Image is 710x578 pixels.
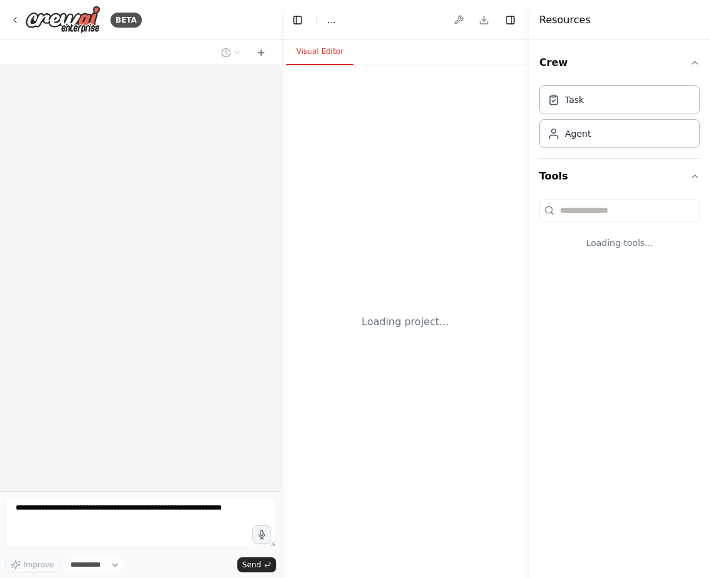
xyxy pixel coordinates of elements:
img: Logo [25,6,100,34]
button: Improve [5,557,60,573]
button: Send [237,557,276,572]
button: Click to speak your automation idea [252,525,271,544]
div: Tools [539,194,700,269]
button: Hide right sidebar [502,11,519,29]
span: Send [242,560,261,570]
button: Tools [539,159,700,194]
span: Improve [23,560,54,570]
div: Agent [565,127,591,140]
div: BETA [110,13,142,28]
div: Loading tools... [539,227,700,259]
div: Loading project... [362,314,449,329]
button: Visual Editor [286,39,353,65]
h4: Resources [539,13,591,28]
div: Crew [539,80,700,158]
button: Crew [539,45,700,80]
button: Hide left sidebar [289,11,306,29]
nav: breadcrumb [327,14,335,26]
div: Task [565,94,584,106]
button: Start a new chat [251,45,271,60]
span: ... [327,14,335,26]
button: Switch to previous chat [216,45,246,60]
